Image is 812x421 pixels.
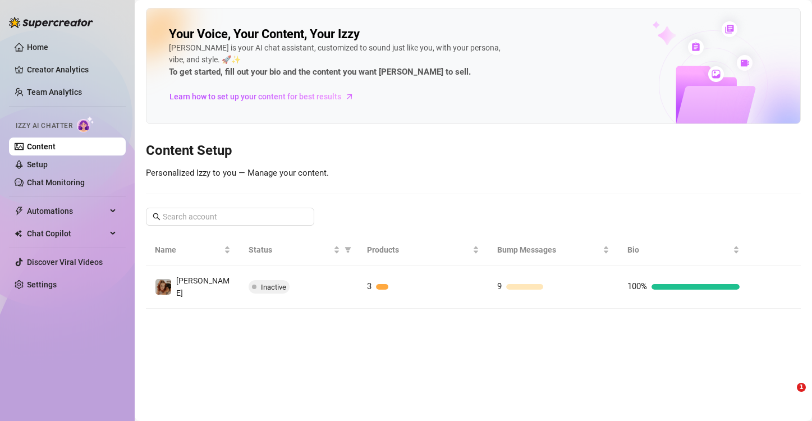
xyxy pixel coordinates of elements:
[153,213,160,221] span: search
[367,244,470,256] span: Products
[344,91,355,102] span: arrow-right
[15,207,24,216] span: thunderbolt
[774,383,801,410] iframe: Intercom live chat
[169,26,360,42] h2: Your Voice, Your Content, Your Izzy
[367,281,371,291] span: 3
[27,61,117,79] a: Creator Analytics
[27,202,107,220] span: Automations
[261,283,286,291] span: Inactive
[146,235,240,266] th: Name
[27,225,107,242] span: Chat Copilot
[163,210,299,223] input: Search account
[27,160,48,169] a: Setup
[15,230,22,237] img: Chat Copilot
[488,235,618,266] th: Bump Messages
[169,42,506,79] div: [PERSON_NAME] is your AI chat assistant, customized to sound just like you, with your persona, vi...
[169,90,341,103] span: Learn how to set up your content for best results
[627,281,647,291] span: 100%
[146,142,801,160] h3: Content Setup
[240,235,358,266] th: Status
[27,280,57,289] a: Settings
[497,281,502,291] span: 9
[27,142,56,151] a: Content
[345,246,351,253] span: filter
[27,43,48,52] a: Home
[27,88,82,97] a: Team Analytics
[176,276,230,298] span: [PERSON_NAME]
[9,17,93,28] img: logo-BBDzfeDw.svg
[169,88,363,106] a: Learn how to set up your content for best results
[626,9,800,123] img: ai-chatter-content-library-cLFOSyPT.png
[342,241,354,258] span: filter
[77,116,94,132] img: AI Chatter
[627,244,731,256] span: Bio
[618,235,749,266] th: Bio
[169,67,471,77] strong: To get started, fill out your bio and the content you want [PERSON_NAME] to sell.
[797,383,806,392] span: 1
[27,258,103,267] a: Discover Viral Videos
[358,235,488,266] th: Products
[249,244,331,256] span: Status
[146,168,329,178] span: Personalized Izzy to you — Manage your content.
[497,244,600,256] span: Bump Messages
[155,244,222,256] span: Name
[27,178,85,187] a: Chat Monitoring
[155,279,171,295] img: Cleo
[16,121,72,131] span: Izzy AI Chatter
